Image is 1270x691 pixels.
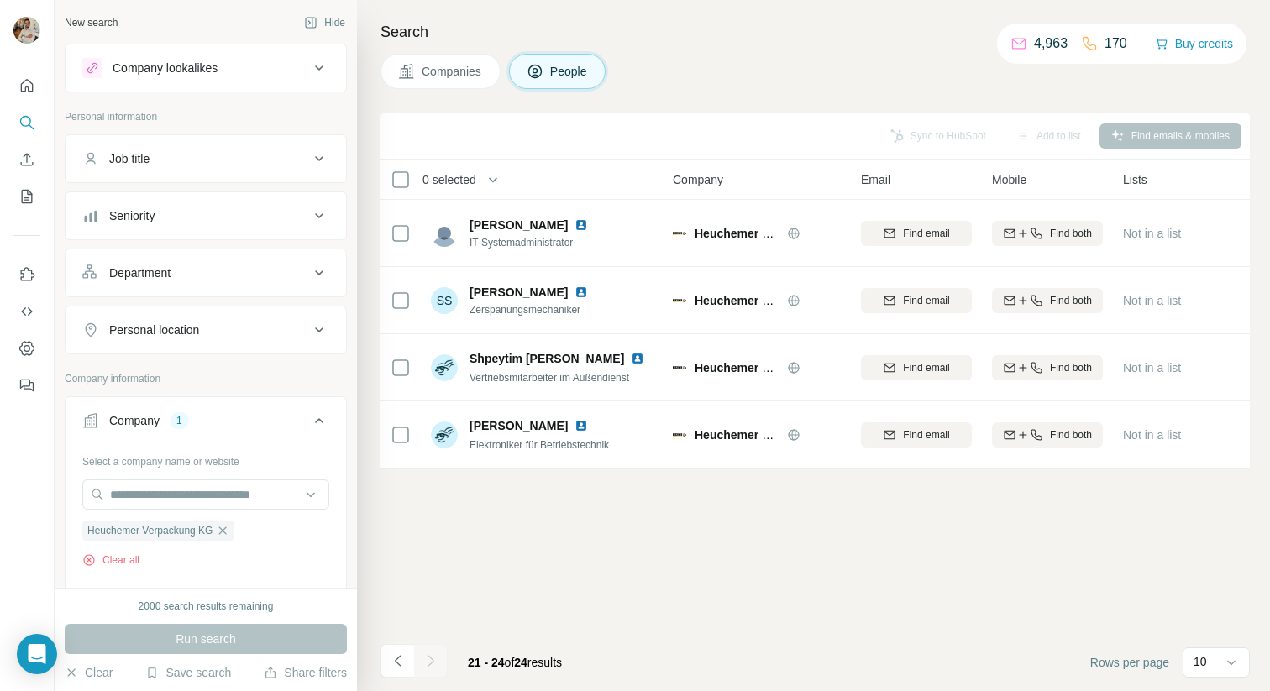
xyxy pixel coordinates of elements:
button: Navigate to previous page [380,644,414,678]
img: Logo of Heuchemer Verpackung KG [673,361,686,374]
span: Heuchemer Verpackung KG [87,523,213,538]
span: Not in a list [1123,294,1181,307]
img: LinkedIn logo [631,352,644,365]
div: Seniority [109,207,155,224]
span: Company [673,171,723,188]
div: Select a company name or website [82,448,329,469]
div: Open Intercom Messenger [17,634,57,674]
button: Use Surfe API [13,296,40,327]
p: 10 [1194,653,1207,670]
p: 4,963 [1034,34,1068,54]
button: Find both [992,288,1103,313]
img: Logo of Heuchemer Verpackung KG [673,294,686,307]
p: Personal information [65,109,347,124]
h4: Search [380,20,1250,44]
button: Job title [66,139,346,179]
span: 0 selected [422,171,476,188]
button: Department [66,253,346,293]
span: Lists [1123,171,1147,188]
button: Seniority [66,196,346,236]
span: Heuchemer Verpackung KG [695,294,849,307]
span: Not in a list [1123,227,1181,240]
button: Company1 [66,400,346,448]
span: 24 [514,656,527,669]
p: Company information [65,371,347,386]
img: LinkedIn logo [575,285,588,299]
button: Clear [65,664,113,681]
span: Find email [903,293,949,308]
button: Dashboard [13,333,40,364]
button: My lists [13,181,40,212]
span: Heuchemer Verpackung KG [695,428,849,442]
div: 1 [170,413,189,428]
button: Find email [861,288,972,313]
button: Use Surfe on LinkedIn [13,259,40,290]
span: [PERSON_NAME] [470,217,568,233]
span: Vertriebsmitarbeiter im Außendienst [470,372,629,384]
button: Find both [992,422,1103,448]
span: Find email [903,226,949,241]
span: of [505,656,515,669]
div: 2000 search results remaining [139,599,274,614]
span: Not in a list [1123,361,1181,374]
button: Company lookalikes [66,48,346,88]
span: Find both [1050,226,1092,241]
img: Logo of Heuchemer Verpackung KG [673,227,686,240]
div: Department [109,264,171,281]
div: Job title [109,150,150,167]
button: Find email [861,221,972,246]
button: Find both [992,355,1103,380]
button: Personal location [66,310,346,350]
button: Search [13,107,40,138]
button: Clear all [82,552,139,568]
div: Personal location [109,322,199,338]
button: Feedback [13,370,40,400]
button: Hide [292,10,357,35]
span: Elektroniker für Betriebstechnik [470,439,609,451]
button: Share filters [264,664,347,681]
span: Not in a list [1123,428,1181,442]
span: People [550,63,589,80]
img: Avatar [431,421,458,448]
span: Find both [1050,360,1092,375]
img: Avatar [13,17,40,44]
div: Company [109,412,160,429]
span: Companies [422,63,483,80]
button: Find email [861,422,972,448]
span: 21 - 24 [468,656,505,669]
p: 170 [1105,34,1127,54]
img: LinkedIn logo [575,218,588,232]
span: Heuchemer Verpackung KG [695,361,849,374]
button: Save search [145,664,231,681]
img: LinkedIn logo [575,419,588,432]
img: Avatar [431,354,458,381]
span: Mobile [992,171,1026,188]
span: Shpeytim [PERSON_NAME] [470,350,624,367]
button: Buy credits [1155,32,1233,55]
span: IT-Systemadministrator [470,235,595,250]
span: Rows per page [1090,654,1169,671]
div: Company lookalikes [113,60,218,76]
span: [PERSON_NAME] [470,284,568,301]
button: Quick start [13,71,40,101]
button: Find both [992,221,1103,246]
div: New search [65,15,118,30]
span: Find both [1050,293,1092,308]
button: Enrich CSV [13,144,40,175]
span: Find both [1050,427,1092,442]
span: results [468,656,562,669]
span: Zerspanungsmechaniker [470,302,595,317]
img: Logo of Heuchemer Verpackung KG [673,428,686,442]
span: Find email [903,360,949,375]
span: Find email [903,427,949,442]
div: SS [431,287,458,314]
span: Heuchemer Verpackung KG [695,227,849,240]
img: Avatar [431,220,458,247]
span: Email [861,171,890,188]
button: Find email [861,355,972,380]
span: [PERSON_NAME] [470,417,568,434]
